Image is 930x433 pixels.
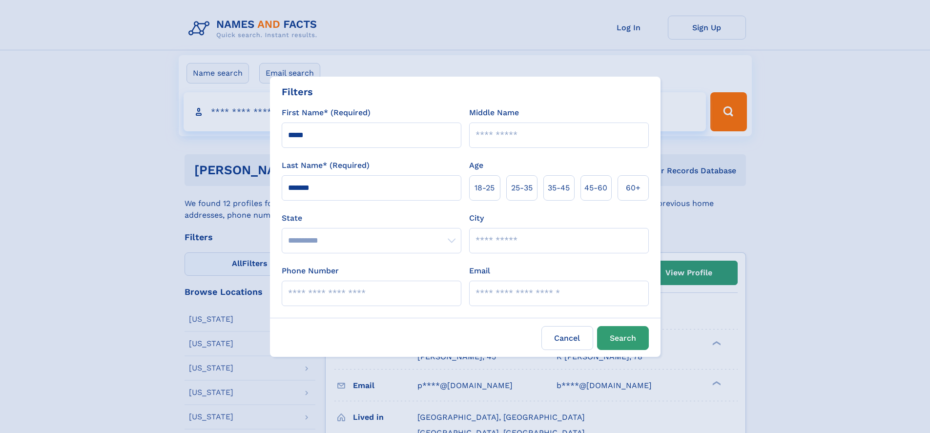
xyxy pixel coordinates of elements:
[626,182,641,194] span: 60+
[541,326,593,350] label: Cancel
[469,107,519,119] label: Middle Name
[584,182,607,194] span: 45‑60
[469,212,484,224] label: City
[475,182,495,194] span: 18‑25
[282,265,339,277] label: Phone Number
[469,265,490,277] label: Email
[282,107,371,119] label: First Name* (Required)
[282,84,313,99] div: Filters
[282,212,461,224] label: State
[597,326,649,350] button: Search
[469,160,483,171] label: Age
[548,182,570,194] span: 35‑45
[282,160,370,171] label: Last Name* (Required)
[511,182,533,194] span: 25‑35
